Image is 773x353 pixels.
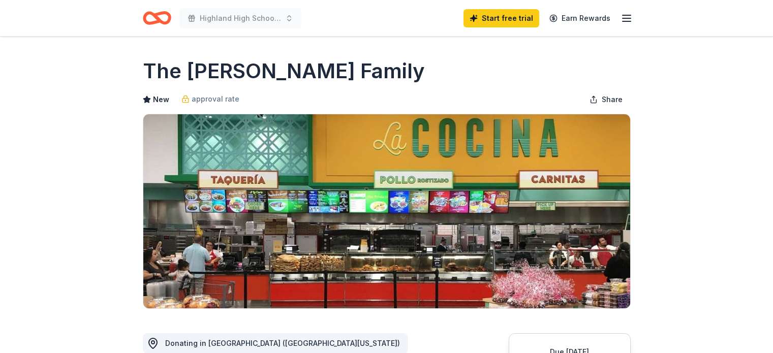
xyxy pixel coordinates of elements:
[192,93,239,105] span: approval rate
[143,57,425,85] h1: The [PERSON_NAME] Family
[165,339,400,347] span: Donating in [GEOGRAPHIC_DATA] ([GEOGRAPHIC_DATA][US_STATE])
[153,93,169,106] span: New
[543,9,616,27] a: Earn Rewards
[602,93,623,106] span: Share
[200,12,281,24] span: Highland High School Marching Band Competitions
[463,9,539,27] a: Start free trial
[143,114,630,308] img: Image for The Gonzalez Family
[581,89,631,110] button: Share
[181,93,239,105] a: approval rate
[179,8,301,28] button: Highland High School Marching Band Competitions
[143,6,171,30] a: Home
